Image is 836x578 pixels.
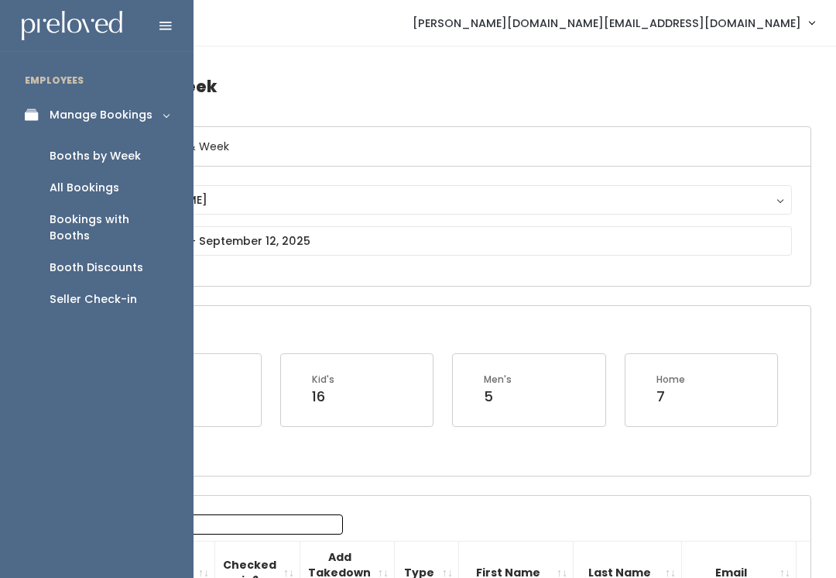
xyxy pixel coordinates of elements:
[98,185,792,215] button: [PERSON_NAME]
[22,11,122,41] img: preloved logo
[50,212,169,244] div: Bookings with Booths
[50,180,119,196] div: All Bookings
[79,65,811,108] h4: Booths by Week
[312,373,334,387] div: Kid's
[413,15,801,32] span: [PERSON_NAME][DOMAIN_NAME][EMAIL_ADDRESS][DOMAIN_NAME]
[98,226,792,256] input: September 6 - September 12, 2025
[397,6,830,40] a: [PERSON_NAME][DOMAIN_NAME][EMAIL_ADDRESS][DOMAIN_NAME]
[656,373,685,387] div: Home
[146,514,343,535] input: Search:
[113,191,777,208] div: [PERSON_NAME]
[50,148,141,164] div: Booths by Week
[50,260,143,276] div: Booth Discounts
[656,387,685,407] div: 7
[50,291,137,308] div: Seller Check-in
[484,373,512,387] div: Men's
[50,107,152,123] div: Manage Bookings
[89,514,343,535] label: Search:
[80,127,810,167] h6: Select Location & Week
[484,387,512,407] div: 5
[312,387,334,407] div: 16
